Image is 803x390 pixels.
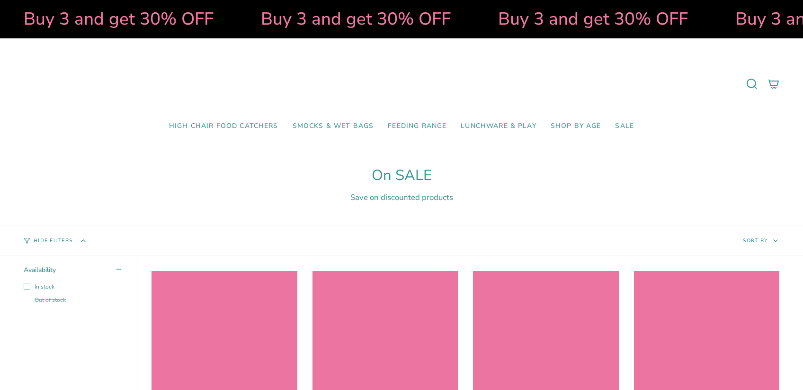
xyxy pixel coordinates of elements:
summary: Availability [24,265,121,277]
span: Lunchware & Play [461,122,536,130]
span: Shop by Age [551,122,601,130]
span: Feeding Range [388,122,446,130]
a: Shop by Age [544,115,608,137]
a: Mumma’s Little Helpers [320,53,483,115]
a: SALE [608,115,641,137]
span: Hide Filters [34,238,73,244]
a: Lunchware & Play [454,115,543,137]
button: Sort by [719,226,803,255]
strong: Buy 3 and get 30% OFF [260,7,450,31]
h1: On SALE [24,167,779,184]
strong: Buy 3 and get 30% OFF [498,7,687,31]
strong: Buy 3 and get 30% OFF [23,7,213,31]
span: Smocks & Wet Bags [293,122,374,130]
a: Smocks & Wet Bags [286,115,381,137]
span: High Chair Food Catchers [169,122,278,130]
a: High Chair Food Catchers [162,115,286,137]
div: Save on discounted products [24,192,779,203]
span: SALE [615,122,634,130]
span: Availability [24,265,56,274]
a: Feeding Range [381,115,454,137]
label: In stock [24,283,121,290]
span: Sort by [743,237,768,244]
